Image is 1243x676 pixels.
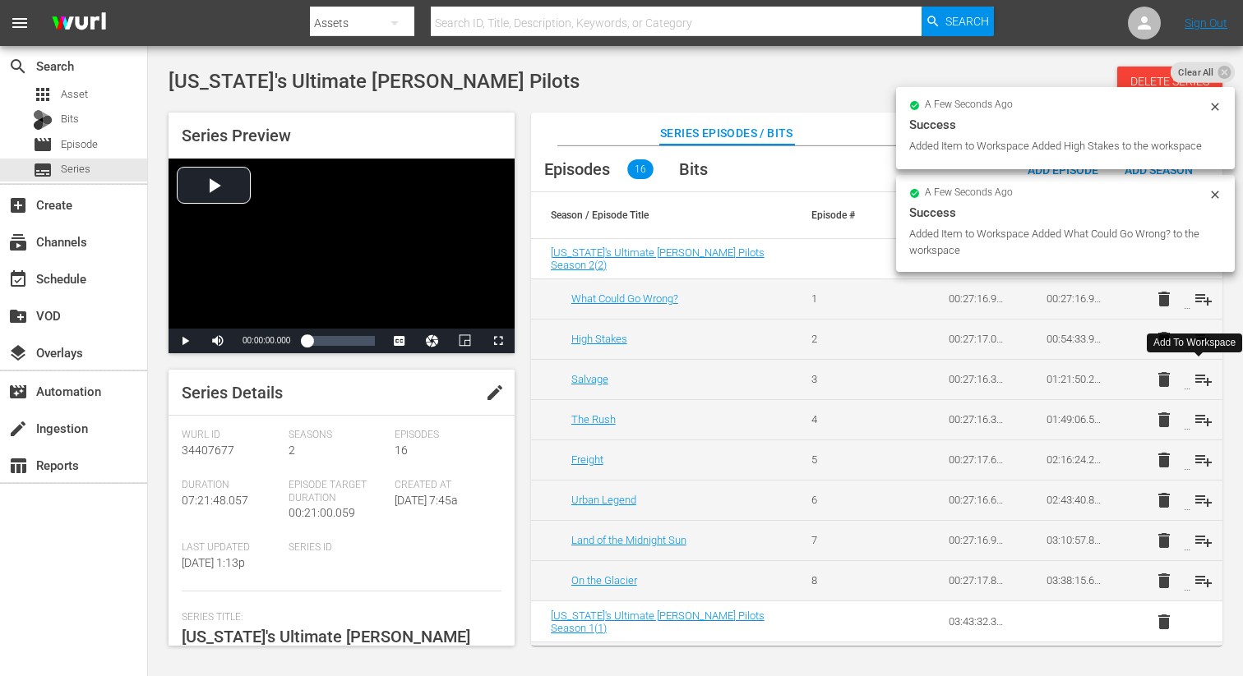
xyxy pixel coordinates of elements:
td: 00:27:17.034 [929,319,1027,359]
a: What Could Go Wrong? [571,292,678,305]
div: Added Item to Workspace Added High Stakes to the workspace [909,138,1204,154]
td: 2 [792,319,890,359]
a: The Rush [571,413,616,425]
button: delete [1144,561,1184,600]
span: Bits [61,111,79,127]
span: Search [8,57,28,76]
span: Episodes [395,429,493,442]
span: [DATE] 1:13p [182,556,245,569]
button: delete [1144,400,1184,439]
th: Season / Episode Title [531,192,792,238]
span: Series [61,161,90,177]
td: 02:43:40.897 [1027,480,1125,520]
td: 03:38:15.672 [1027,560,1125,600]
span: Asset [33,85,53,104]
span: Episode [61,136,98,153]
span: Last Updated [182,541,280,554]
a: Urban Legend [571,494,636,506]
button: delete [1144,279,1184,319]
a: Land of the Midnight Sun [571,534,686,546]
span: playlist_add [1194,370,1213,389]
button: Jump To Time [416,329,449,353]
span: edit [485,383,505,402]
span: a few seconds ago [925,99,1013,112]
button: delete [1144,602,1184,642]
div: Success [909,115,1222,135]
a: On the Glacier [571,574,637,586]
button: playlist_add [1184,521,1223,560]
button: playlist_add [1184,279,1223,319]
div: Add To Workspace [1153,336,1236,350]
span: delete [1154,450,1174,470]
span: Wurl Id [182,429,280,442]
a: Salvage [571,373,608,385]
td: 00:27:17.675 [929,439,1027,480]
span: 34407677 [182,444,234,457]
span: delete [1154,370,1174,389]
span: Series Title: [182,611,493,624]
button: Fullscreen [482,329,515,353]
span: Episode [33,135,53,154]
a: Freight [571,453,603,466]
span: Automation [8,382,28,402]
div: Progress Bar [307,336,374,346]
span: [US_STATE]'s Ultimate [PERSON_NAME] Pilots Season 2 ( 2 ) [551,246,765,271]
div: Video Player [169,159,515,353]
span: [DATE] 7:45a [395,494,458,507]
span: delete [1154,289,1174,309]
span: playlist_add [1194,450,1213,470]
span: Overlays [8,343,28,363]
span: 00:21:00.059 [289,506,355,519]
span: [US_STATE]'s Ultimate [PERSON_NAME] Pilots Season 1 ( 1 ) [551,609,765,634]
td: 4 [792,399,890,439]
td: 00:27:17.816 [929,560,1027,600]
button: edit [475,373,515,412]
button: playlist_add [1184,561,1223,600]
span: Schedule [8,269,28,289]
div: Success [909,203,1222,223]
img: ans4CAIJ8jUAAAAAAAAAAAAAAAAAAAAAAAAgQb4GAAAAAAAAAAAAAAAAAAAAAAAAJMjXAAAAAAAAAAAAAAAAAAAAAAAAgAT5G... [39,4,118,43]
span: Bits [679,159,708,179]
span: playlist_add [1194,289,1213,309]
span: playlist_add [1194,531,1213,550]
button: Search [922,7,994,36]
span: delete [1154,571,1174,591]
td: 03:10:57.856 [1027,520,1125,560]
button: Mute [201,329,234,353]
button: playlist_add [1184,360,1223,399]
span: delete [1154,612,1174,632]
span: Series ID [289,541,387,554]
span: 16 [395,444,408,457]
td: 00:27:16.629 [929,480,1027,520]
button: Picture-in-Picture [449,329,482,353]
span: Search [945,7,989,36]
button: delete [1144,440,1184,480]
span: delete [1154,531,1174,550]
span: Series Episodes / Bits [660,123,793,144]
span: [US_STATE]'s Ultimate [PERSON_NAME] Pilots [169,70,580,93]
span: playlist_add [1194,410,1213,430]
td: 00:27:16.915 [1027,278,1125,319]
button: playlist_add [1184,440,1223,480]
button: playlist_add [1184,400,1223,439]
td: 00:27:16.959 [929,520,1027,560]
span: Series [33,160,53,180]
span: 07:21:48.057 [182,494,248,507]
span: delete [1154,490,1174,510]
button: delete [1144,521,1184,560]
span: Create [8,195,28,215]
span: Created At [395,479,493,492]
button: Play [169,329,201,353]
span: 16 [627,159,654,179]
span: Series Details [182,383,283,402]
div: Added Item to Workspace Added What Could Go Wrong? to the workspace [909,226,1204,259]
a: High Stakes [571,333,627,345]
td: 5 [792,439,890,480]
span: menu [10,13,30,33]
span: Episode Target Duration [289,479,387,505]
td: 01:21:50.270 [1027,359,1125,399]
a: Sign Out [1185,16,1227,30]
td: 01:49:06.593 [1027,399,1125,439]
td: 1 [792,278,890,319]
span: 2 [289,444,295,457]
